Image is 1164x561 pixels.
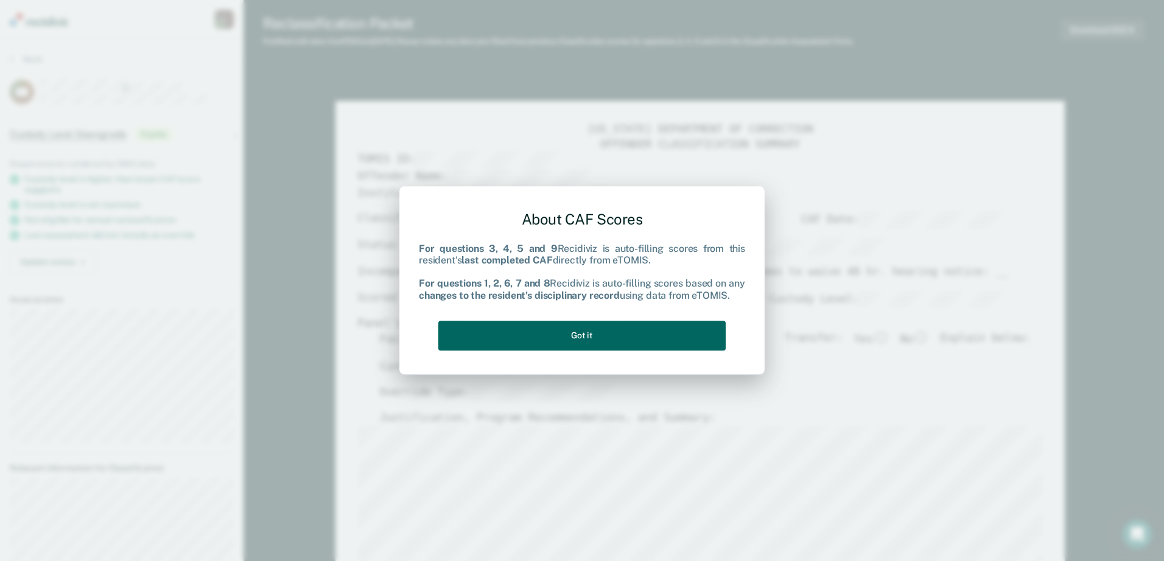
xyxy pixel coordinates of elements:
[419,278,550,290] b: For questions 1, 2, 6, 7 and 8
[438,321,726,350] button: Got it
[419,290,620,301] b: changes to the resident's disciplinary record
[419,201,745,238] div: About CAF Scores
[419,243,745,301] div: Recidiviz is auto-filling scores from this resident's directly from eTOMIS. Recidiviz is auto-fil...
[419,243,558,254] b: For questions 3, 4, 5 and 9
[461,254,552,266] b: last completed CAF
